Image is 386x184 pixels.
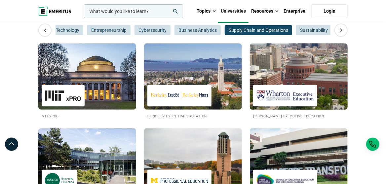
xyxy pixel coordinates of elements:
a: Universities We Work With Wharton Executive Education [PERSON_NAME] Executive Education [250,43,348,119]
h2: MIT xPRO [42,113,133,119]
button: Cybersecurity [135,25,171,35]
img: Universities We Work With [245,40,353,113]
button: Entrepreneurship [87,25,131,35]
img: Universities We Work With [144,43,242,110]
a: Universities We Work With Berkeley Executive Education Berkeley Executive Education [144,43,242,119]
h2: Berkeley Executive Education [147,113,239,119]
img: MIT xPRO [45,88,81,103]
a: Universities We Work With MIT xPRO MIT xPRO [38,43,136,119]
button: Technology [52,25,83,35]
h2: [PERSON_NAME] Executive Education [253,113,344,119]
button: Business Analytics [174,25,221,35]
a: Login [311,4,348,18]
button: Sustainability [296,25,332,35]
img: Wharton Executive Education [256,88,314,103]
input: woocommerce-product-search-field-0 [84,4,183,18]
img: Berkeley Executive Education [151,88,208,103]
img: Universities We Work With [38,43,136,110]
button: Supply Chain and Operations [225,25,292,35]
